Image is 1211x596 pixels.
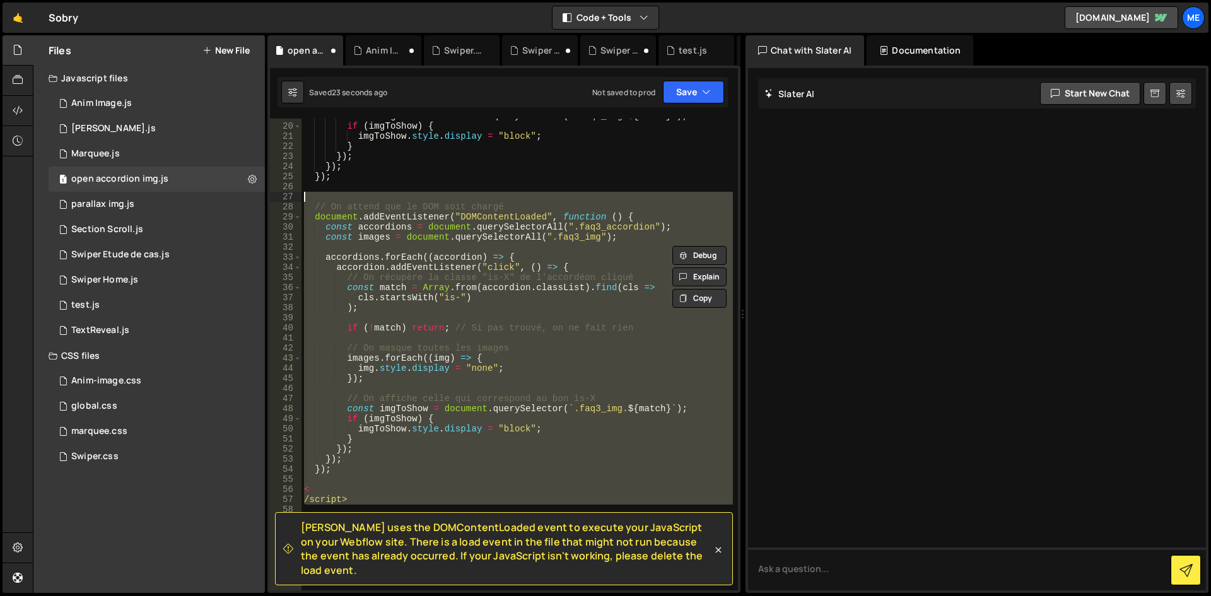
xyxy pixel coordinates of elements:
div: 25 [270,172,301,182]
div: 53 [270,454,301,464]
div: 23 [270,151,301,161]
div: 51 [270,434,301,444]
div: Anim Image.js [71,98,132,109]
div: 35 [270,272,301,283]
div: 32 [270,242,301,252]
div: Saved [309,87,387,98]
div: Anim-image.css [71,375,141,387]
div: Javascript files [33,66,265,91]
div: Sobry [49,10,78,25]
h2: Slater AI [764,88,815,100]
div: 17376/48485.js [49,116,265,141]
div: 20 [270,121,301,131]
a: Me [1182,6,1205,29]
div: 17376/48519.js [49,167,265,192]
div: 17376/48482.css [49,368,265,394]
div: Swiper Home.js [71,274,138,286]
div: Not saved to prod [592,87,655,98]
div: 55 [270,474,301,484]
div: Swiper.css [444,44,484,57]
button: Explain [672,267,727,286]
div: 40 [270,323,301,333]
div: 26 [270,182,301,192]
a: 🤙 [3,3,33,33]
div: [PERSON_NAME].js [71,123,156,134]
div: 24 [270,161,301,172]
div: Section Scroll.js [71,224,143,235]
div: 42 [270,343,301,353]
div: 47 [270,394,301,404]
div: 56 [270,484,301,494]
div: open accordion img.js [71,173,168,185]
div: 45 [270,373,301,383]
div: Chat with Slater AI [746,35,864,66]
div: 17376/48490.js [49,192,265,217]
div: 41 [270,333,301,343]
div: marquee.css [71,426,127,437]
div: 17376/48481.js [49,91,265,116]
div: 33 [270,252,301,262]
div: 17376/48372.css [49,419,265,444]
div: 28 [270,202,301,212]
div: 23 seconds ago [332,87,387,98]
button: Debug [672,246,727,265]
div: 27 [270,192,301,202]
div: 17376/48384.js [49,267,265,293]
div: test.js [71,300,100,311]
button: Save [663,81,724,103]
div: 50 [270,424,301,434]
button: Start new chat [1040,82,1140,105]
div: 57 [270,494,301,505]
div: 46 [270,383,301,394]
div: 17376/48386.css [49,444,265,469]
div: 21 [270,131,301,141]
span: [PERSON_NAME] uses the DOMContentLoaded event to execute your JavaScript on your Webflow site. Th... [301,520,712,577]
div: 17376/48483.js [49,217,265,242]
div: 17376/48495.css [49,394,265,419]
div: 36 [270,283,301,293]
div: test.js [679,44,707,57]
div: parallax img.js [71,199,134,210]
div: Swiper Etude de cas.js [600,44,641,57]
div: 52 [270,444,301,454]
div: Swiper Etude de cas.js [71,249,170,260]
div: global.css [71,400,117,412]
div: Anim Image.js [366,44,406,57]
div: Marquee.js [71,148,120,160]
div: 17376/48371.js [49,141,265,167]
span: 1 [59,175,67,185]
div: 49 [270,414,301,424]
div: 17376/48496.js [49,293,265,318]
div: 37 [270,293,301,303]
div: open accordion img.js [288,44,328,57]
a: [DOMAIN_NAME] [1065,6,1178,29]
div: 29 [270,212,301,222]
div: 58 [270,505,301,515]
div: 31 [270,232,301,242]
div: 38 [270,303,301,313]
div: 22 [270,141,301,151]
div: 39 [270,313,301,323]
div: 44 [270,363,301,373]
div: 17376/48487.js [49,318,265,343]
button: Code + Tools [553,6,658,29]
button: New File [202,45,250,56]
div: 43 [270,353,301,363]
div: 48 [270,404,301,414]
h2: Files [49,44,71,57]
button: Copy [672,289,727,308]
div: 34 [270,262,301,272]
div: 54 [270,464,301,474]
div: Documentation [867,35,973,66]
div: Swiper.css [71,451,119,462]
div: Swiper Home.js [522,44,563,57]
div: 17376/48458.js [49,242,265,267]
div: 30 [270,222,301,232]
div: CSS files [33,343,265,368]
div: TextReveal.js [71,325,129,336]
